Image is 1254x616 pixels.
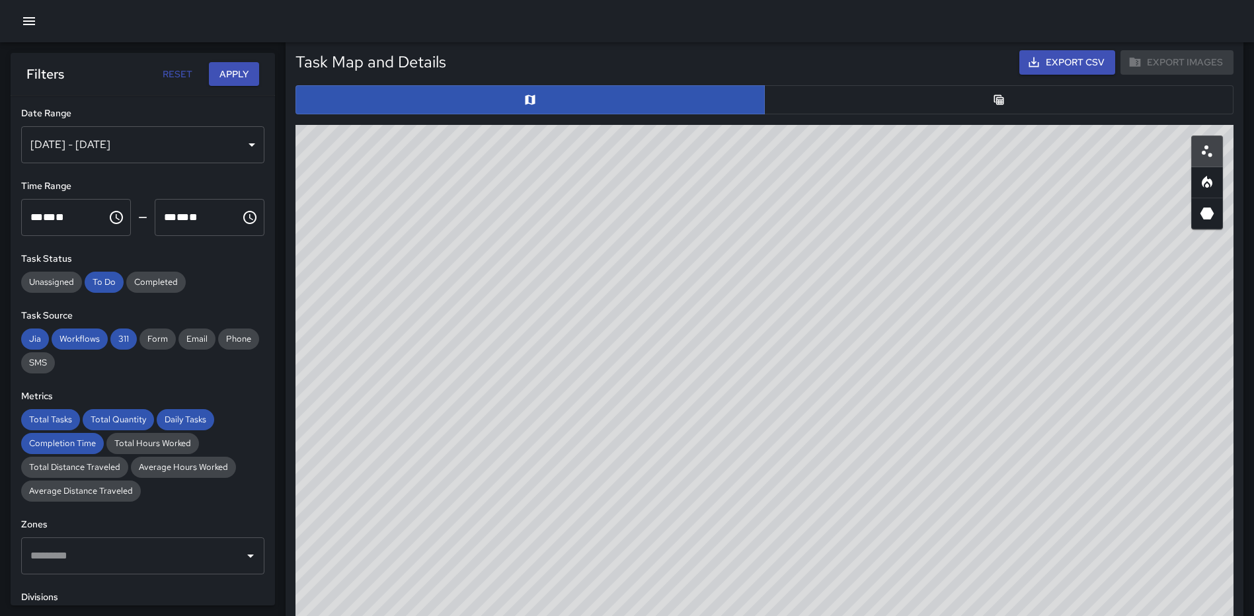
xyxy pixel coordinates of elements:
[237,204,263,231] button: Choose time, selected time is 11:59 PM
[85,272,124,293] div: To Do
[106,437,199,450] span: Total Hours Worked
[26,63,64,85] h6: Filters
[103,204,130,231] button: Choose time, selected time is 12:00 AM
[43,212,56,222] span: Minutes
[131,461,236,474] span: Average Hours Worked
[21,437,104,450] span: Completion Time
[209,62,259,87] button: Apply
[21,328,49,350] div: Jia
[178,328,216,350] div: Email
[110,332,137,346] span: 311
[139,328,176,350] div: Form
[83,413,154,426] span: Total Quantity
[110,328,137,350] div: 311
[21,461,128,474] span: Total Distance Traveled
[1019,50,1115,75] button: Export CSV
[106,433,199,454] div: Total Hours Worked
[30,212,43,222] span: Hours
[21,518,264,532] h6: Zones
[52,332,108,346] span: Workflows
[1199,174,1215,190] svg: Heatmap
[21,433,104,454] div: Completion Time
[21,356,55,369] span: SMS
[992,93,1005,106] svg: Table
[21,484,141,498] span: Average Distance Traveled
[21,309,264,323] h6: Task Source
[21,252,264,266] h6: Task Status
[52,328,108,350] div: Workflows
[21,389,264,404] h6: Metrics
[218,328,259,350] div: Phone
[21,352,55,373] div: SMS
[126,276,186,289] span: Completed
[21,276,82,289] span: Unassigned
[295,52,446,73] h5: Task Map and Details
[21,332,49,346] span: Jia
[1191,198,1223,229] button: 3D Heatmap
[21,413,80,426] span: Total Tasks
[56,212,64,222] span: Meridiem
[157,409,214,430] div: Daily Tasks
[1191,167,1223,198] button: Heatmap
[21,481,141,502] div: Average Distance Traveled
[21,590,264,605] h6: Divisions
[21,457,128,478] div: Total Distance Traveled
[139,332,176,346] span: Form
[295,85,765,114] button: Map
[1199,206,1215,221] svg: 3D Heatmap
[164,212,176,222] span: Hours
[524,93,537,106] svg: Map
[156,62,198,87] button: Reset
[85,276,124,289] span: To Do
[126,272,186,293] div: Completed
[21,272,82,293] div: Unassigned
[1191,135,1223,167] button: Scatterplot
[218,332,259,346] span: Phone
[157,413,214,426] span: Daily Tasks
[21,179,264,194] h6: Time Range
[241,547,260,565] button: Open
[1199,143,1215,159] svg: Scatterplot
[764,85,1234,114] button: Table
[131,457,236,478] div: Average Hours Worked
[189,212,198,222] span: Meridiem
[21,106,264,121] h6: Date Range
[176,212,189,222] span: Minutes
[21,126,264,163] div: [DATE] - [DATE]
[178,332,216,346] span: Email
[83,409,154,430] div: Total Quantity
[21,409,80,430] div: Total Tasks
